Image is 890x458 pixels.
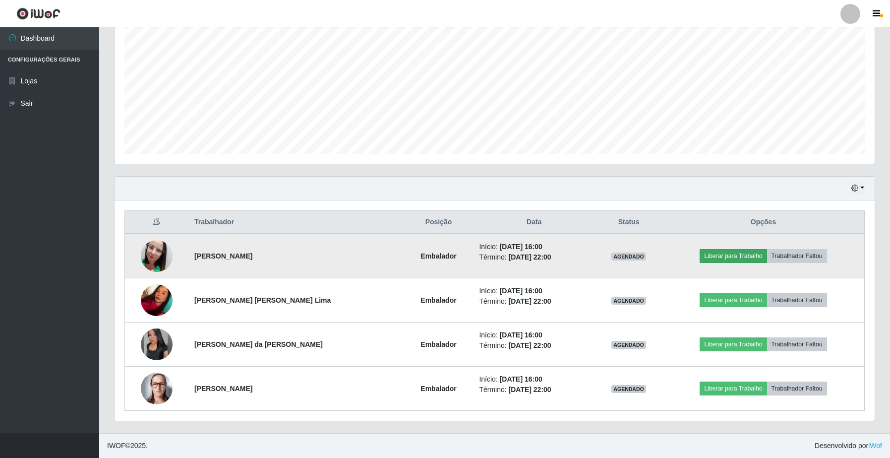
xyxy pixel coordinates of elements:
img: CoreUI Logo [16,7,60,20]
button: Trabalhador Faltou [767,382,827,395]
li: Término: [479,385,589,395]
button: Liberar para Trabalho [700,337,767,351]
span: AGENDADO [611,385,646,393]
th: Data [473,211,595,234]
time: [DATE] 16:00 [500,331,542,339]
span: Desenvolvido por [815,441,882,451]
time: [DATE] 22:00 [509,386,551,393]
th: Trabalhador [188,211,404,234]
strong: Embalador [420,296,456,304]
strong: [PERSON_NAME] [194,385,252,393]
a: iWof [868,442,882,450]
strong: [PERSON_NAME] [194,252,252,260]
button: Trabalhador Faltou [767,337,827,351]
li: Início: [479,286,589,296]
li: Início: [479,374,589,385]
th: Opções [662,211,865,234]
time: [DATE] 22:00 [509,253,551,261]
li: Término: [479,340,589,351]
button: Trabalhador Faltou [767,249,827,263]
button: Liberar para Trabalho [700,293,767,307]
time: [DATE] 22:00 [509,341,551,349]
span: AGENDADO [611,341,646,349]
time: [DATE] 16:00 [500,287,542,295]
button: Trabalhador Faltou [767,293,827,307]
strong: Embalador [420,252,456,260]
time: [DATE] 16:00 [500,243,542,251]
strong: Embalador [420,340,456,348]
li: Início: [479,330,589,340]
span: IWOF [107,442,125,450]
li: Término: [479,296,589,307]
img: 1691680846628.jpeg [141,228,173,284]
button: Liberar para Trabalho [700,382,767,395]
th: Status [595,211,662,234]
span: AGENDADO [611,297,646,305]
img: 1733184056200.jpeg [141,279,173,321]
th: Posição [404,211,474,234]
img: 1750472737511.jpeg [141,328,173,360]
button: Liberar para Trabalho [700,249,767,263]
strong: [PERSON_NAME] [PERSON_NAME] Lima [194,296,331,304]
li: Início: [479,242,589,252]
time: [DATE] 16:00 [500,375,542,383]
li: Término: [479,252,589,262]
time: [DATE] 22:00 [509,297,551,305]
span: AGENDADO [611,253,646,261]
span: © 2025 . [107,441,148,451]
img: 1750597929340.jpeg [141,373,173,404]
strong: Embalador [420,385,456,393]
strong: [PERSON_NAME] da [PERSON_NAME] [194,340,323,348]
